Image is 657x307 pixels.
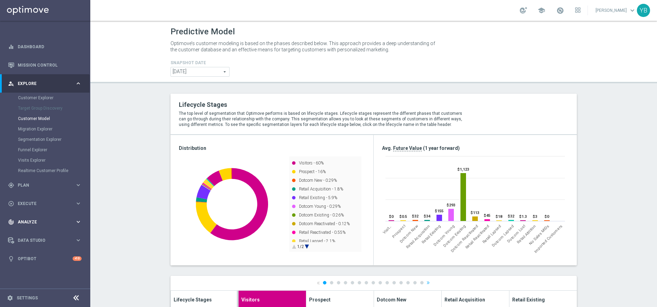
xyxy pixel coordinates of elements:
[18,220,75,224] span: Analyze
[75,237,82,244] i: keyboard_arrow_right
[299,161,324,165] text: Visitors - 60%
[377,296,406,303] span: Dotcom New
[393,145,422,151] span: Future Value
[423,145,460,151] span: (1 year forward)
[8,182,82,188] div: gps_fixed Plan keyboard_arrow_right
[482,224,502,244] span: Retail Lapsed
[519,214,527,219] text: $1.3
[18,183,75,187] span: Plan
[491,224,515,248] span: Dotcom Lapsed
[533,224,564,254] span: Imported Customers
[412,214,418,219] text: $32
[508,214,514,219] text: $32
[433,224,456,247] span: Dotcom Young
[18,202,75,206] span: Execute
[8,182,14,188] i: gps_fixed
[424,214,431,219] text: $34
[171,27,235,37] h1: Predictive Model
[8,256,82,262] button: lightbulb Optibot +10
[8,237,75,244] div: Data Studio
[405,224,431,249] span: Retail Acquisition
[8,44,14,50] i: equalizer
[406,281,410,284] a: 13
[392,281,396,284] a: 11
[18,82,75,86] span: Explore
[533,214,537,219] text: $3
[8,219,82,225] button: track_changes Analyze keyboard_arrow_right
[75,219,82,225] i: keyboard_arrow_right
[629,7,636,14] span: keyboard_arrow_down
[450,224,480,253] span: Dotcom Reactivated
[8,56,82,74] div: Mission Control
[18,168,72,173] a: Realtime Customer Profile
[389,214,394,219] text: $0
[18,155,90,165] div: Visits Explorer
[179,145,365,151] h3: Distribution
[399,281,403,284] a: 12
[309,296,331,303] span: Prospect
[344,281,347,284] a: 4
[241,296,260,303] span: Visitors
[171,40,438,53] p: Optimove’s customer modeling is based on the phases described below. This approach provides a dee...
[18,113,90,124] div: Customer Model
[413,281,417,284] a: 14
[442,224,467,248] span: Dotcom Existing
[297,244,304,249] text: 1/2
[299,195,337,200] text: Retail Existing - 5.9%
[337,281,340,284] a: 3
[358,281,361,284] a: 6
[464,224,490,250] span: Retail Reactivated
[372,281,375,284] a: 8
[179,101,468,109] h2: Lifecycle Stages
[8,81,82,86] button: person_search Explore keyboard_arrow_right
[420,281,424,284] a: 15
[174,296,212,303] span: Lifecycle Stages
[330,281,333,284] a: 2
[8,62,82,68] button: Mission Control
[179,111,468,127] p: The top level of segmentation that Optimove performs is based on lifecycle stages. Lifecycle stag...
[391,224,407,239] span: Prospect
[73,256,82,261] div: +10
[512,296,545,303] span: Retail Existing
[426,280,430,285] a: »
[18,165,90,176] div: Realtime Customer Profile
[8,201,14,207] i: play_circle_outline
[18,137,72,142] a: Segmentation Explorer
[8,37,82,56] div: Dashboard
[8,80,14,87] i: person_search
[8,219,75,225] div: Analyze
[299,204,341,209] text: Dotcom Young - 0.29%
[379,281,382,284] a: 9
[7,295,13,301] i: settings
[8,44,82,50] div: equalizer Dashboard
[18,103,90,113] div: Target Group Discovery
[8,256,14,262] i: lightbulb
[385,281,389,284] a: 10
[17,296,38,300] a: Settings
[317,280,320,285] a: «
[299,187,343,191] text: Retail Acquisition - 1.8%
[516,224,537,245] span: Retail Attrition
[528,224,550,246] span: No Sales MIDs
[506,224,526,244] span: Dotcom Lost
[18,124,90,134] div: Migration Explorer
[544,214,549,219] text: $0
[351,281,354,284] a: 5
[484,213,490,218] text: $45
[75,80,82,87] i: keyboard_arrow_right
[18,157,72,163] a: Visits Explorer
[447,203,455,207] text: $293
[8,182,75,188] div: Plan
[18,116,72,121] a: Customer Model
[435,209,443,213] text: $155
[444,296,485,303] span: Retail Acquisition
[8,201,82,206] button: play_circle_outline Execute keyboard_arrow_right
[18,145,90,155] div: Funnel Explorer
[457,167,469,172] text: $1,123
[8,238,82,243] div: Data Studio keyboard_arrow_right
